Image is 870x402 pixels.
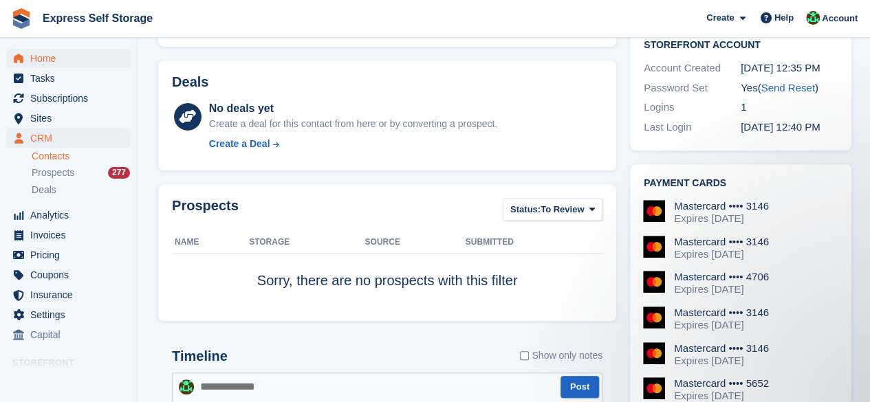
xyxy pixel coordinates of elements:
[822,12,858,25] span: Account
[172,232,249,254] th: Name
[7,245,130,265] a: menu
[674,236,769,248] div: Mastercard •••• 3146
[30,305,113,324] span: Settings
[209,137,497,151] a: Create a Deal
[30,129,113,148] span: CRM
[741,100,838,115] div: 1
[757,82,818,93] span: ( )
[761,82,814,93] a: Send Reset
[644,37,838,51] h2: Storefront Account
[7,109,130,128] a: menu
[644,120,741,135] div: Last Login
[674,306,769,319] div: Mastercard •••• 3146
[30,225,113,245] span: Invoices
[30,205,113,225] span: Analytics
[172,198,239,223] h2: Prospects
[7,49,130,68] a: menu
[806,11,820,25] img: Shakiyra Davis
[643,377,665,399] img: Mastercard Logo
[644,80,741,96] div: Password Set
[706,11,734,25] span: Create
[674,212,769,225] div: Expires [DATE]
[172,348,228,364] h2: Timeline
[643,200,665,222] img: Mastercard Logo
[643,306,665,328] img: Mastercard Logo
[257,273,518,288] span: Sorry, there are no prospects with this filter
[561,376,599,399] button: Post
[30,325,113,344] span: Capital
[7,69,130,88] a: menu
[503,198,602,221] button: Status: To Review
[172,74,208,90] h2: Deals
[30,245,113,265] span: Pricing
[643,342,665,364] img: Mastercard Logo
[30,265,113,284] span: Coupons
[644,60,741,76] div: Account Created
[179,379,194,394] img: Shakiyra Davis
[674,200,769,212] div: Mastercard •••• 3146
[741,60,838,76] div: [DATE] 12:35 PM
[7,129,130,148] a: menu
[7,205,130,225] a: menu
[644,178,838,189] h2: Payment cards
[30,89,113,108] span: Subscriptions
[32,150,130,163] a: Contacts
[32,183,56,197] span: Deals
[209,100,497,117] div: No deals yet
[741,121,820,133] time: 2024-12-24 12:40:49 UTC
[674,342,769,355] div: Mastercard •••• 3146
[674,319,769,331] div: Expires [DATE]
[209,117,497,131] div: Create a deal for this contact from here or by converting a prospect.
[209,137,270,151] div: Create a Deal
[643,236,665,258] img: Mastercard Logo
[674,248,769,260] div: Expires [DATE]
[674,355,769,367] div: Expires [DATE]
[32,166,130,180] a: Prospects 277
[32,183,130,197] a: Deals
[7,305,130,324] a: menu
[30,69,113,88] span: Tasks
[37,7,158,30] a: Express Self Storage
[7,89,130,108] a: menu
[12,356,137,370] span: Storefront
[674,271,769,283] div: Mastercard •••• 4706
[249,232,365,254] th: Storage
[643,271,665,293] img: Mastercard Logo
[365,232,465,254] th: Source
[30,109,113,128] span: Sites
[30,49,113,68] span: Home
[674,377,769,390] div: Mastercard •••• 5652
[32,166,74,179] span: Prospects
[30,285,113,304] span: Insurance
[7,285,130,304] a: menu
[466,232,602,254] th: Submitted
[11,8,32,29] img: stora-icon-8386f47178a22dfd0bd8f6a31ec36ba5ce8667c1dd55bd0f319d3a0aa187defe.svg
[7,265,130,284] a: menu
[644,100,741,115] div: Logins
[741,80,838,96] div: Yes
[7,325,130,344] a: menu
[7,225,130,245] a: menu
[674,390,769,402] div: Expires [DATE]
[674,283,769,295] div: Expires [DATE]
[520,348,602,363] label: Show only notes
[108,167,130,179] div: 277
[520,348,529,363] input: Show only notes
[541,203,584,216] span: To Review
[774,11,794,25] span: Help
[510,203,541,216] span: Status:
